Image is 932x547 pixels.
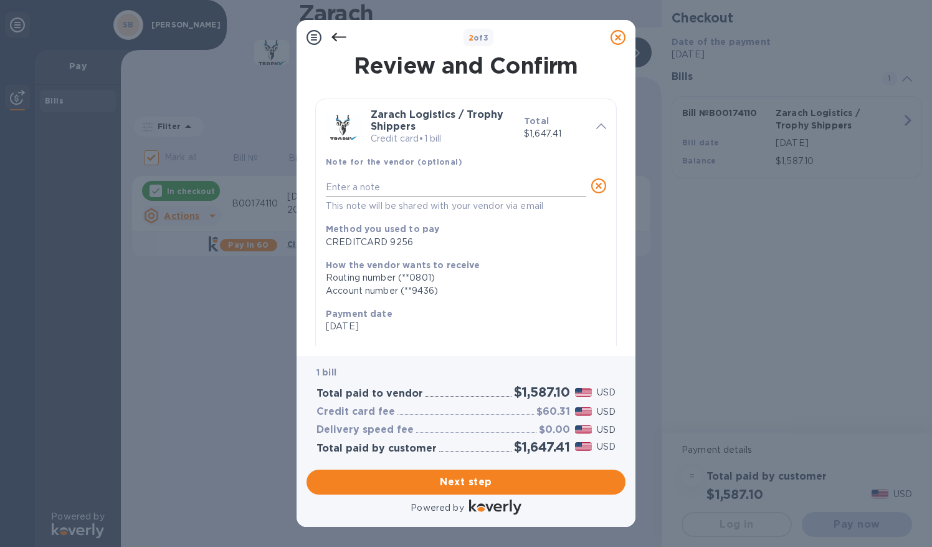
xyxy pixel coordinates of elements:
[316,388,423,400] h3: Total paid to vendor
[326,320,596,333] p: [DATE]
[575,442,592,451] img: USD
[411,501,464,515] p: Powered by
[468,33,489,42] b: of 3
[316,443,437,455] h3: Total paid by customer
[597,405,616,419] p: USD
[326,157,462,167] b: Note for the vendor (optional)
[575,425,592,434] img: USD
[575,388,592,397] img: USD
[468,33,473,42] span: 2
[307,470,625,495] button: Next step
[514,384,570,400] h2: $1,587.10
[326,260,480,270] b: How the vendor wants to receive
[536,406,570,418] h3: $60.31
[371,109,503,132] b: Zarach Logistics / Trophy Shippers
[313,52,619,79] h1: Review and Confirm
[469,500,521,515] img: Logo
[326,284,596,298] div: Account number (**9436)
[524,127,586,140] p: $1,647.41
[326,271,596,284] div: Routing number (**0801)
[316,406,395,418] h3: Credit card fee
[316,424,414,436] h3: Delivery speed fee
[597,440,616,453] p: USD
[326,199,586,213] p: This note will be shared with your vendor via email
[371,132,514,145] p: Credit card • 1 bill
[316,475,616,490] span: Next step
[514,439,570,455] h2: $1,647.41
[597,386,616,399] p: USD
[316,367,336,377] b: 1 bill
[524,116,549,126] b: Total
[326,236,596,249] div: CREDITCARD 9256
[326,309,392,319] b: Payment date
[326,224,439,234] b: Method you used to pay
[326,109,606,213] div: Zarach Logistics / Trophy ShippersCredit card•1 billTotal$1,647.41Note for the vendor (optional)T...
[597,424,616,437] p: USD
[575,407,592,416] img: USD
[539,424,570,436] h3: $0.00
